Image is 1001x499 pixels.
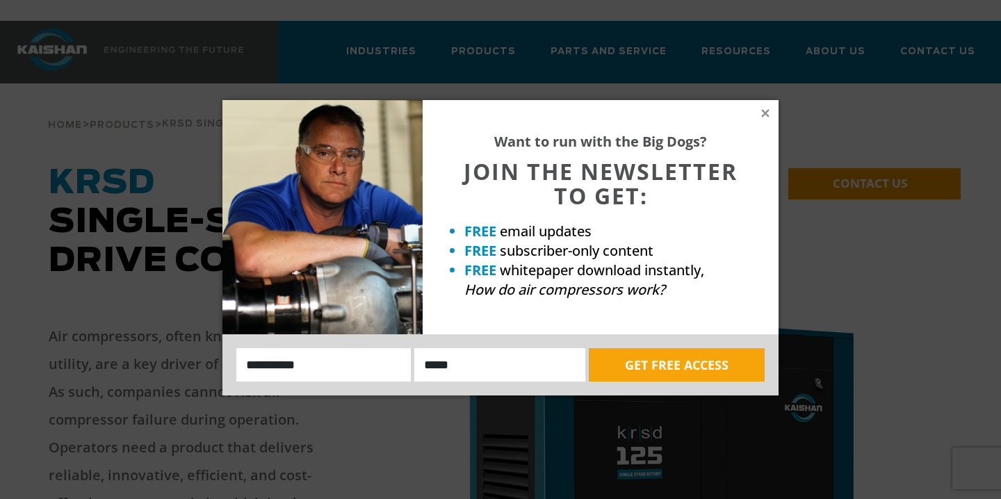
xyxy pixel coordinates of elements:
span: email updates [500,222,592,240]
input: Name: [236,348,411,382]
strong: FREE [464,222,496,240]
button: Close [759,107,772,120]
button: GET FREE ACCESS [589,348,765,382]
span: subscriber-only content [500,241,653,260]
span: JOIN THE NEWSLETTER TO GET: [464,156,738,211]
span: whitepaper download instantly, [500,261,704,279]
strong: FREE [464,261,496,279]
input: Email [414,348,585,382]
strong: FREE [464,241,496,260]
strong: Want to run with the Big Dogs? [494,132,707,151]
em: How do air compressors work? [464,280,665,299]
